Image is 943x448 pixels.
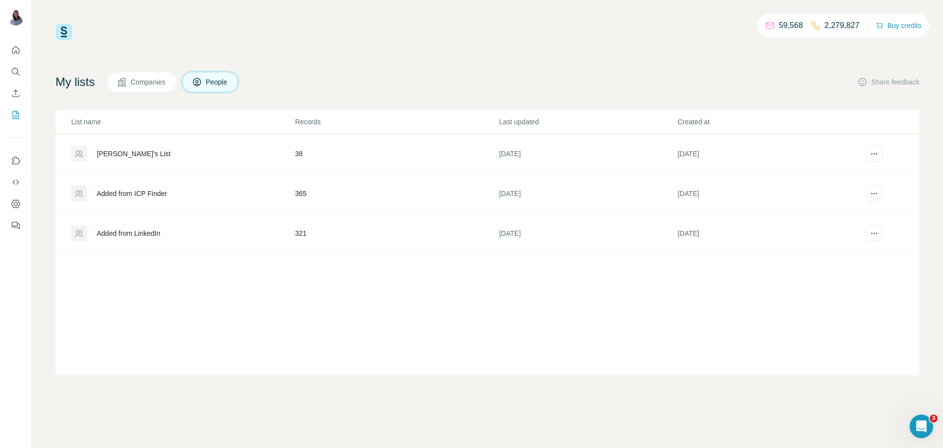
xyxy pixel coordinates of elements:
p: Created at [678,117,855,127]
td: [DATE] [499,134,677,174]
td: [DATE] [677,174,856,214]
p: Last updated [499,117,676,127]
button: Share feedback [858,77,919,87]
div: [PERSON_NAME]'s List [97,149,171,159]
button: actions [866,186,882,201]
iframe: Intercom live chat [910,415,933,438]
span: Companies [131,77,166,87]
button: Use Surfe on LinkedIn [8,152,24,169]
button: Feedback [8,217,24,234]
img: Avatar [8,10,24,26]
td: 321 [295,214,499,253]
button: Buy credits [876,19,921,32]
td: [DATE] [499,214,677,253]
button: actions [866,225,882,241]
button: Dashboard [8,195,24,213]
button: My lists [8,106,24,124]
button: Use Surfe API [8,173,24,191]
img: Surfe Logo [55,24,72,40]
button: Search [8,63,24,81]
button: actions [866,146,882,162]
button: Quick start [8,41,24,59]
h4: My lists [55,74,95,90]
td: [DATE] [677,134,856,174]
span: People [206,77,228,87]
button: Enrich CSV [8,84,24,102]
td: [DATE] [499,174,677,214]
td: [DATE] [677,214,856,253]
td: 365 [295,174,499,214]
p: Records [295,117,498,127]
td: 38 [295,134,499,174]
span: 3 [930,415,938,422]
div: Added from ICP Finder [97,189,167,198]
p: 59,568 [779,20,803,31]
div: Added from LinkedIn [97,228,160,238]
p: List name [71,117,294,127]
p: 2,279,827 [825,20,860,31]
